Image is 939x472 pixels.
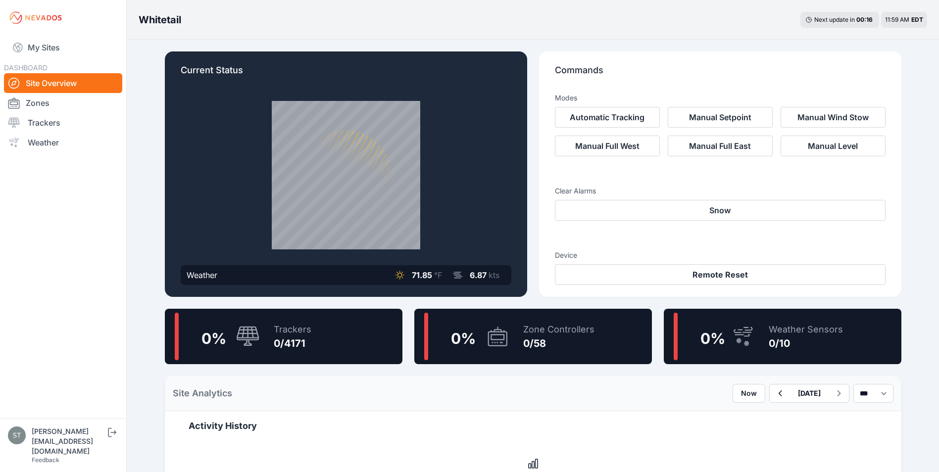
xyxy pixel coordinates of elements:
[664,309,901,364] a: 0%Weather Sensors0/10
[555,136,660,156] button: Manual Full West
[769,323,843,336] div: Weather Sensors
[555,93,577,103] h3: Modes
[781,136,886,156] button: Manual Level
[814,16,855,23] span: Next update in
[434,270,442,280] span: °F
[32,426,106,456] div: [PERSON_NAME][EMAIL_ADDRESS][DOMAIN_NAME]
[555,250,886,260] h3: Device
[4,93,122,113] a: Zones
[700,330,725,347] span: 0 %
[8,10,63,26] img: Nevados
[274,336,311,350] div: 0/4171
[4,63,48,72] span: DASHBOARD
[911,16,923,23] span: EDT
[555,264,886,285] button: Remote Reset
[4,113,122,133] a: Trackers
[4,73,122,93] a: Site Overview
[187,269,217,281] div: Weather
[173,386,232,400] h2: Site Analytics
[274,323,311,336] div: Trackers
[4,36,122,59] a: My Sites
[523,336,594,350] div: 0/58
[523,323,594,336] div: Zone Controllers
[412,270,432,280] span: 71.85
[856,16,874,24] div: 00 : 16
[555,200,886,221] button: Snow
[790,384,829,402] button: [DATE]
[668,136,773,156] button: Manual Full East
[781,107,886,128] button: Manual Wind Stow
[668,107,773,128] button: Manual Setpoint
[555,63,886,85] p: Commands
[489,270,499,280] span: kts
[139,7,181,33] nav: Breadcrumb
[769,336,843,350] div: 0/10
[4,133,122,152] a: Weather
[139,13,181,27] h3: Whitetail
[555,186,886,196] h3: Clear Alarms
[733,384,765,403] button: Now
[201,330,226,347] span: 0 %
[470,270,487,280] span: 6.87
[189,419,878,433] h2: Activity History
[165,309,402,364] a: 0%Trackers0/4171
[414,309,652,364] a: 0%Zone Controllers0/58
[32,456,59,464] a: Feedback
[451,330,476,347] span: 0 %
[8,426,26,444] img: steve@nevados.solar
[555,107,660,128] button: Automatic Tracking
[181,63,511,85] p: Current Status
[885,16,909,23] span: 11:59 AM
